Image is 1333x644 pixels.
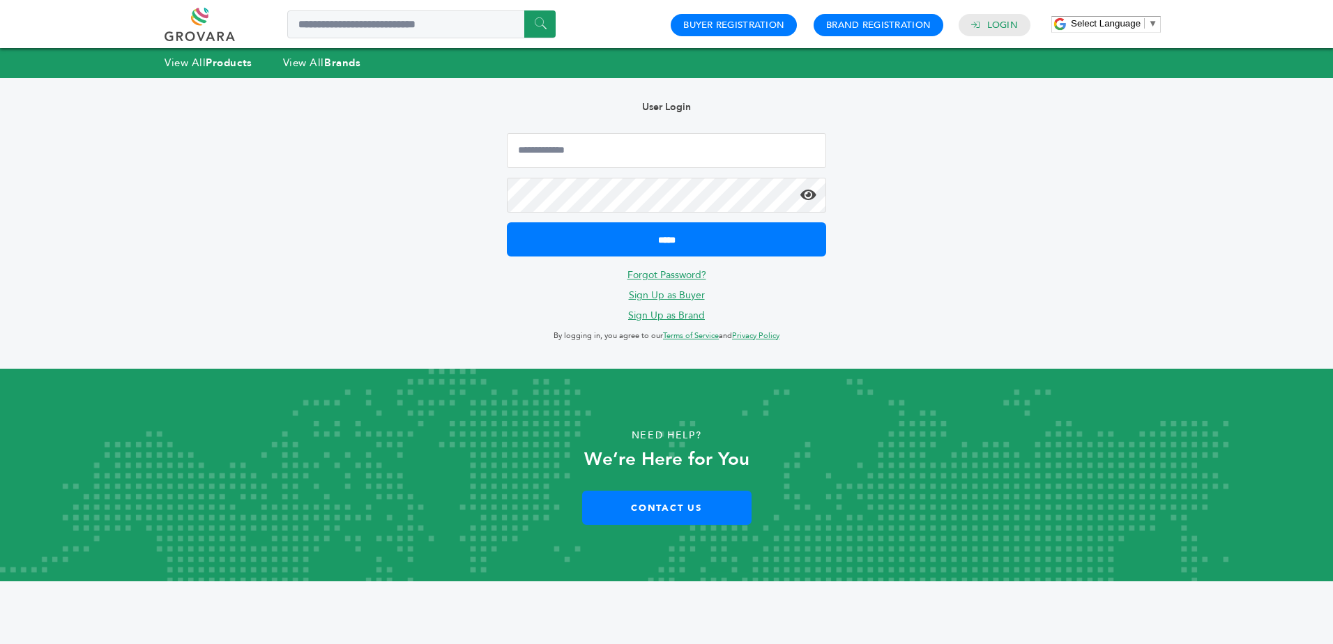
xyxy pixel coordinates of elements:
a: Sign Up as Brand [628,309,705,322]
input: Email Address [507,133,826,168]
a: Terms of Service [663,330,719,341]
a: Contact Us [582,491,752,525]
a: Select Language​ [1071,18,1157,29]
p: By logging in, you agree to our and [507,328,826,344]
strong: Brands [324,56,360,70]
span: ▼ [1148,18,1157,29]
a: View AllBrands [283,56,361,70]
a: Brand Registration [826,19,931,31]
b: User Login [642,100,691,114]
strong: We’re Here for You [584,447,749,472]
a: Sign Up as Buyer [629,289,705,302]
a: Forgot Password? [627,268,706,282]
a: View AllProducts [165,56,252,70]
a: Privacy Policy [732,330,779,341]
strong: Products [206,56,252,70]
span: ​ [1144,18,1145,29]
a: Login [987,19,1018,31]
p: Need Help? [67,425,1267,446]
input: Password [507,178,826,213]
a: Buyer Registration [683,19,784,31]
input: Search a product or brand... [287,10,556,38]
span: Select Language [1071,18,1141,29]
